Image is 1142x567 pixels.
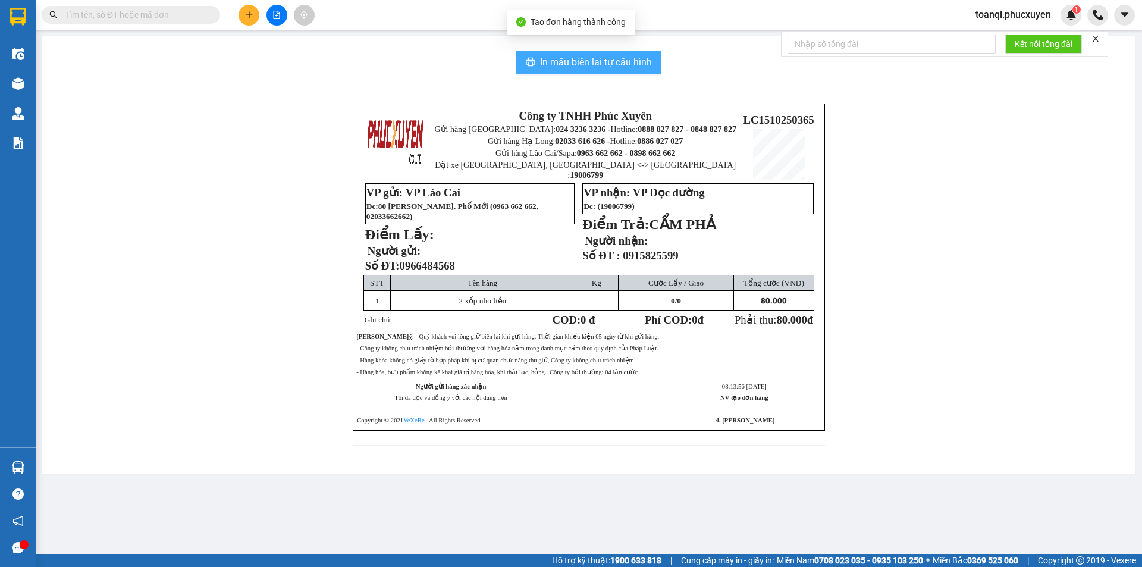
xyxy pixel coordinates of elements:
strong: Phí COD: đ [645,314,704,326]
span: 0 đ [581,314,595,326]
span: 1 [375,296,379,305]
span: Đc: ( [583,202,635,211]
span: Tên hàng [468,278,497,287]
span: Kết nối tổng đài [1015,37,1072,51]
span: VP Dọc đường [633,186,705,199]
strong: Số ĐT: [365,259,455,272]
button: printerIn mẫu biên lai tự cấu hình [516,51,661,74]
span: STT [370,278,384,287]
span: Phải thu: [735,314,813,326]
strong: Công ty TNHH Phúc Xuyên [519,109,652,122]
strong: 1900 633 818 [610,556,661,565]
img: icon-new-feature [1066,10,1077,20]
span: | [670,554,672,567]
span: 0915825599 [623,249,678,262]
img: warehouse-icon [12,77,24,90]
strong: VP gửi: [366,186,403,199]
span: 0963 662 662, 02033662662) [366,202,538,221]
img: logo [366,112,425,170]
strong: 0369 525 060 [967,556,1018,565]
img: warehouse-icon [12,48,24,60]
span: đ [807,314,813,326]
span: ⚪️ [926,558,930,563]
span: 1 [1074,5,1078,14]
span: Copyright © 2021 – All Rights Reserved [357,417,480,424]
span: Gửi hàng [GEOGRAPHIC_DATA]: Hotline: [434,125,736,134]
span: Miền Bắc [933,554,1018,567]
span: toanql.phucxuyen [966,7,1061,22]
strong: Số ĐT : [582,249,620,262]
span: Gửi hàng Hạ Long: Hotline: [488,137,683,146]
span: | [1027,554,1029,567]
button: aim [294,5,315,26]
span: Miền Nam [777,554,923,567]
button: caret-down [1114,5,1135,26]
span: CẨM PHẢ [650,217,716,232]
span: 0 [671,296,675,305]
span: file-add [272,11,281,19]
span: Người gửi: [368,245,421,257]
img: warehouse-icon [12,107,24,120]
img: logo-vxr [10,8,26,26]
span: Gửi hàng Lào Cai/Sapa: [495,149,676,158]
span: : - Quý khách vui lòng giữ biên lai khi gửi hàng. Thời gian khiếu kiện 05 ngày từ khi gửi hàng. [356,333,659,340]
span: 2 xốp nho liền [459,296,506,305]
span: caret-down [1119,10,1130,20]
button: Kết nối tổng đài [1005,35,1082,54]
strong: [PERSON_NAME] [356,333,409,340]
strong: VP nhận: [583,186,630,199]
span: Đặt xe [GEOGRAPHIC_DATA], [GEOGRAPHIC_DATA] <-> [GEOGRAPHIC_DATA] : [435,161,736,180]
input: Nhập số tổng đài [788,35,996,54]
img: phone-icon [1093,10,1103,20]
span: notification [12,515,24,527]
span: - Công ty không chịu trách nhiệm bồi thường vơi hàng hóa nằm trong danh mục cấm theo quy định của... [356,345,658,352]
span: Tạo đơn hàng thành công [531,17,626,27]
span: close [1091,35,1100,43]
span: 80.000 [776,314,807,326]
span: 80.000 [761,296,787,305]
span: Kg [592,278,601,287]
strong: Người gửi hàng xác nhận [416,383,487,390]
strong: NV tạo đơn hàng [720,394,768,401]
strong: 0888 827 827 - 0848 827 827 [638,125,736,134]
strong: 024 3236 3236 - [556,125,610,134]
span: check-circle [516,17,526,27]
strong: 19006799 [570,171,603,180]
strong: 0708 023 035 - 0935 103 250 [814,556,923,565]
strong: 0886 027 027 [637,137,683,146]
span: printer [526,57,535,68]
span: 08:13:56 [DATE] [722,383,767,390]
span: - Hàng khóa không có giấy tờ hợp pháp khi bị cơ quan chưc năng thu giữ, Công ty không chịu trách ... [356,357,634,364]
span: - Hàng hóa, bưu phẩm không kê khai giá trị hàng hóa, khi thất lạc, hỏng.. Công ty bồi thường: 04 ... [356,369,638,375]
strong: ý [409,333,412,340]
span: Đc 80 [PERSON_NAME], Phố Mới ( [366,202,538,221]
span: Cung cấp máy in - giấy in: [681,554,774,567]
span: LC1510250365 [743,114,814,126]
img: solution-icon [12,137,24,149]
span: aim [300,11,308,19]
span: 19006799) [600,202,635,211]
span: 0 [692,314,697,326]
strong: COD: [552,314,595,326]
img: warehouse-icon [12,461,24,474]
input: Tìm tên, số ĐT hoặc mã đơn [65,8,206,21]
span: question-circle [12,488,24,500]
strong: Điểm Trả: [582,217,649,232]
strong: Điểm Lấy: [365,227,434,242]
sup: 1 [1072,5,1081,14]
strong: 0963 662 662 - 0898 662 662 [577,149,676,158]
a: VeXeRe [403,417,425,424]
span: search [49,11,58,19]
span: VP Lào Cai [406,186,460,199]
strong: 4. [PERSON_NAME] [716,417,775,424]
span: 0966484568 [400,259,455,272]
strong: Người nhận: [585,234,648,247]
strong: 02033 616 626 - [555,137,610,146]
span: Ghi chú: [365,315,392,324]
span: /0 [671,296,681,305]
span: In mẫu biên lai tự cấu hình [540,55,652,70]
span: Hỗ trợ kỹ thuật: [552,554,661,567]
span: copyright [1076,556,1084,565]
span: : [375,202,378,211]
span: Cước Lấy / Giao [648,278,704,287]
